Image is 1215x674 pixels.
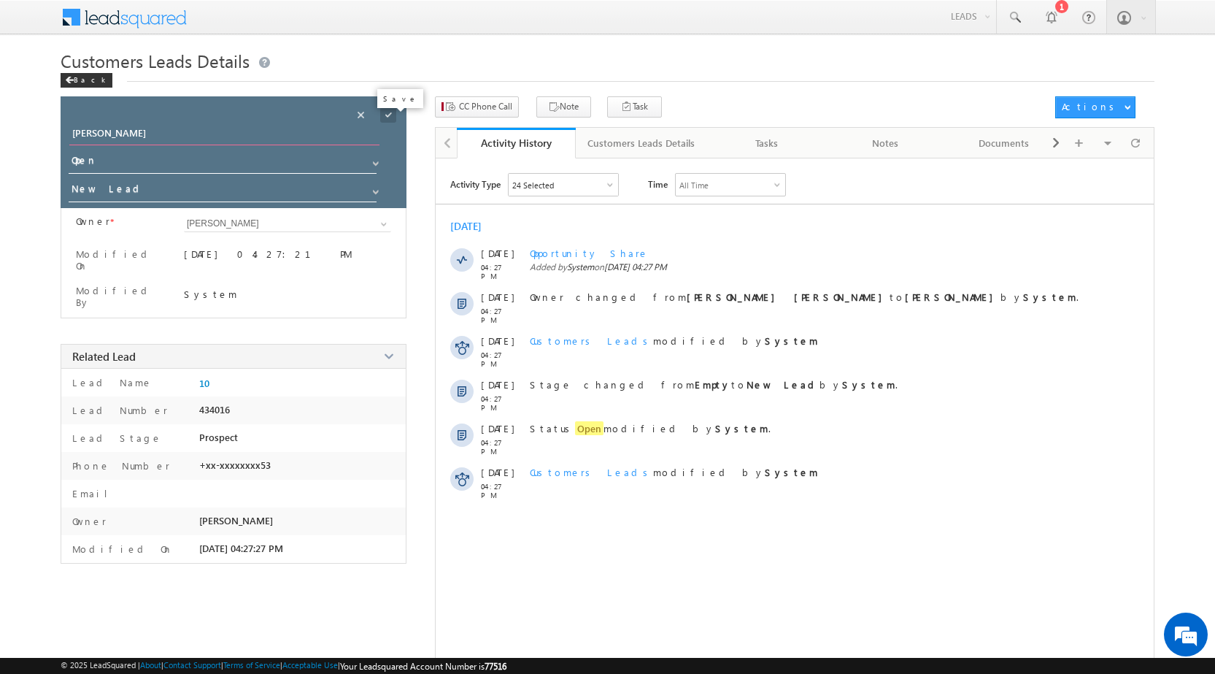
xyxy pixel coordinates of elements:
[530,466,653,478] span: Customers Leads
[61,660,506,672] span: © 2025 LeadSquared | | | | |
[69,404,168,416] label: Lead Number
[481,438,525,456] span: 04:27 PM
[481,466,514,478] span: [DATE]
[509,174,618,196] div: Owner Changed,Status Changed,Stage Changed,Source Changed,Notes & 19 more..
[69,487,119,499] label: Email
[69,515,107,527] label: Owner
[69,125,379,145] input: Opportunity Name Opportunity Name
[69,459,170,472] label: Phone Number
[530,378,898,391] span: Stage changed from to by .
[842,378,895,391] strong: System
[720,134,814,152] div: Tasks
[199,432,238,443] span: Prospect
[163,660,221,670] a: Contact Support
[450,173,501,195] span: Activity Type
[604,261,667,272] span: [DATE] 04:27 PM
[69,432,162,444] label: Lead Stage
[72,349,136,364] span: Related Lead
[530,334,653,347] span: Customers Leads
[481,482,525,499] span: 04:27 PM
[61,73,112,88] div: Back
[481,394,525,412] span: 04:27 PM
[708,128,827,158] a: Tasks
[373,217,391,231] a: Show All Items
[199,404,230,415] span: 434016
[19,135,266,437] textarea: Type your message and hit 'Enter'
[512,180,554,190] div: 24 Selected
[435,96,519,118] button: CC Phone Call
[76,77,245,96] div: Chat with us now
[69,376,153,388] label: Lead Name
[827,128,946,158] a: Notes
[536,96,591,118] button: Note
[76,285,166,308] label: Modified By
[481,263,525,280] span: 04:27 PM
[715,422,768,434] strong: System
[199,459,271,471] span: +xx-xxxxxxxx53
[576,128,708,158] a: Customers Leads Details
[530,334,818,347] span: modified by
[1062,100,1119,113] div: Actions
[607,96,662,118] button: Task
[530,247,649,259] span: Opportunity Share
[69,180,377,202] input: Stage
[468,136,565,150] div: Activity History
[587,134,695,152] div: Customers Leads Details
[69,151,377,174] input: Status
[450,219,498,233] div: [DATE]
[140,660,161,670] a: About
[25,77,61,96] img: d_60004797649_company_0_60004797649
[485,661,506,672] span: 77516
[687,291,890,303] strong: [PERSON_NAME] [PERSON_NAME]
[184,288,391,300] div: System
[340,661,506,672] span: Your Leadsquared Account Number is
[199,378,209,389] a: 10
[481,247,514,259] span: [DATE]
[459,100,512,113] span: CC Phone Call
[184,248,391,268] div: [DATE] 04:27:21 PM
[239,7,274,42] div: Minimize live chat window
[61,49,250,72] span: Customers Leads Details
[1023,291,1076,303] strong: System
[530,261,1092,272] span: Added by on
[530,421,771,435] span: Status modified by .
[199,515,273,526] span: [PERSON_NAME]
[69,543,173,555] label: Modified On
[282,660,338,670] a: Acceptable Use
[575,421,603,435] span: Open
[199,543,283,554] span: [DATE] 04:27:27 PM
[945,128,1064,158] a: Documents
[957,134,1051,152] div: Documents
[481,307,525,324] span: 04:27 PM
[184,215,391,232] input: Type to Search
[365,181,383,196] a: Show All Items
[838,134,933,152] div: Notes
[648,173,668,195] span: Time
[457,128,576,158] a: Activity History
[481,422,514,434] span: [DATE]
[567,261,594,272] span: System
[198,450,265,470] em: Start Chat
[530,466,818,478] span: modified by
[76,248,166,272] label: Modified On
[1055,96,1135,118] button: Actions
[765,334,818,347] strong: System
[223,660,280,670] a: Terms of Service
[481,378,514,391] span: [DATE]
[481,351,525,368] span: 04:27 PM
[747,378,819,391] strong: New Lead
[481,334,514,347] span: [DATE]
[905,291,1000,303] strong: [PERSON_NAME]
[765,466,818,478] strong: System
[383,93,417,104] p: Save
[679,180,709,190] div: All Time
[695,378,731,391] strong: Empty
[365,153,383,167] a: Show All Items
[530,291,1079,303] span: Owner changed from to by .
[76,215,110,227] label: Owner
[481,291,514,303] span: [DATE]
